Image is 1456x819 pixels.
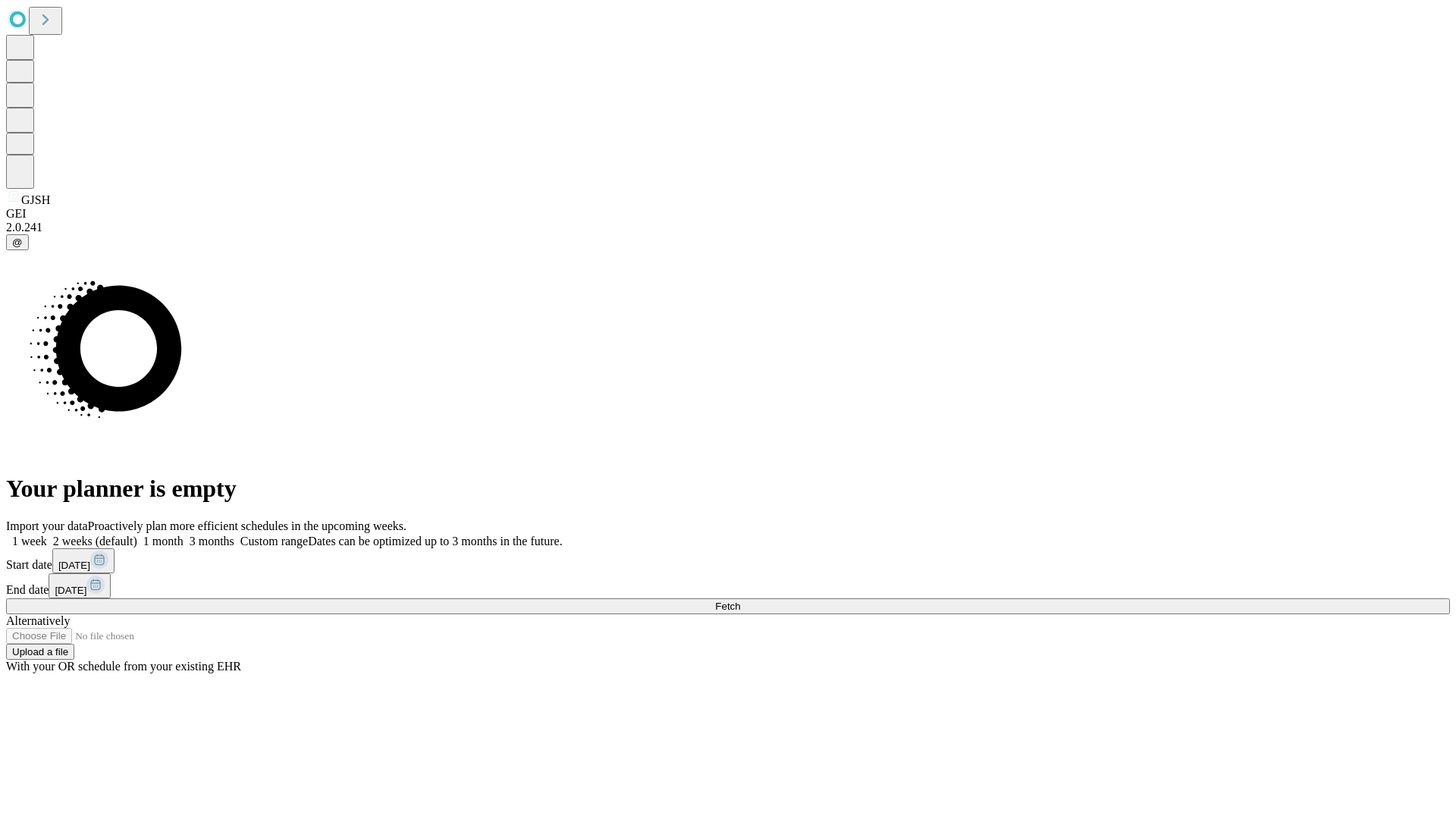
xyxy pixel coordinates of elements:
span: With your OR schedule from your existing EHR [6,660,241,673]
div: GEI [6,207,1450,221]
span: GJSH [21,193,50,206]
button: Upload a file [6,644,74,660]
span: 2 weeks (default) [53,535,137,548]
div: 2.0.241 [6,221,1450,234]
span: Custom range [240,535,308,548]
span: Dates can be optimized up to 3 months in the future. [308,535,562,548]
span: Alternatively [6,614,70,627]
span: Fetch [715,601,740,612]
span: Import your data [6,519,88,532]
div: End date [6,573,1450,598]
button: Fetch [6,598,1450,614]
h1: Your planner is empty [6,475,1450,503]
span: [DATE] [58,560,90,571]
span: 1 week [12,535,47,548]
button: [DATE] [52,548,115,573]
span: @ [12,237,23,248]
span: [DATE] [55,585,86,596]
span: 3 months [190,535,234,548]
button: [DATE] [49,573,111,598]
div: Start date [6,548,1450,573]
span: 1 month [143,535,184,548]
span: Proactively plan more efficient schedules in the upcoming weeks. [88,519,406,532]
button: @ [6,234,29,250]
